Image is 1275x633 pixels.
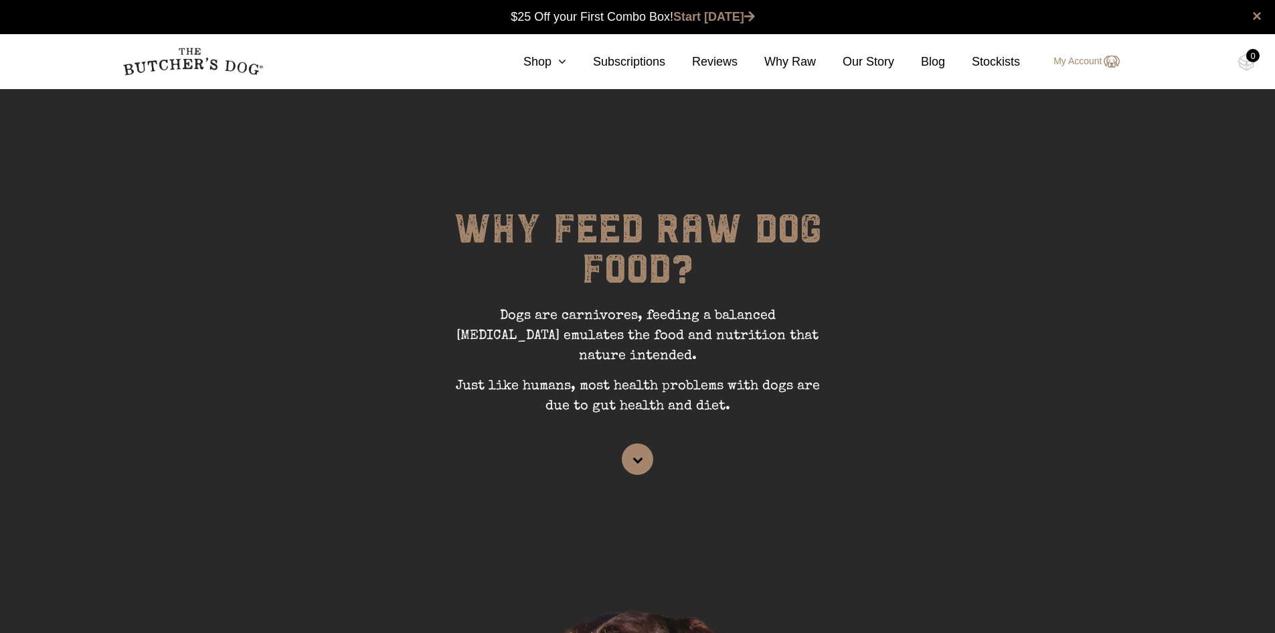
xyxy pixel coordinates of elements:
[437,376,839,427] p: Just like humans, most health problems with dogs are due to gut health and diet.
[437,209,839,306] h1: WHY FEED RAW DOG FOOD?
[437,306,839,376] p: Dogs are carnivores, feeding a balanced [MEDICAL_DATA] emulates the food and nutrition that natur...
[945,53,1020,71] a: Stockists
[1238,54,1255,71] img: TBD_Cart-Empty.png
[1246,49,1260,62] div: 0
[566,53,665,71] a: Subscriptions
[738,53,816,71] a: Why Raw
[1040,54,1119,70] a: My Account
[1252,8,1262,24] a: close
[673,10,755,23] a: Start [DATE]
[665,53,738,71] a: Reviews
[816,53,894,71] a: Our Story
[497,53,566,71] a: Shop
[894,53,945,71] a: Blog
